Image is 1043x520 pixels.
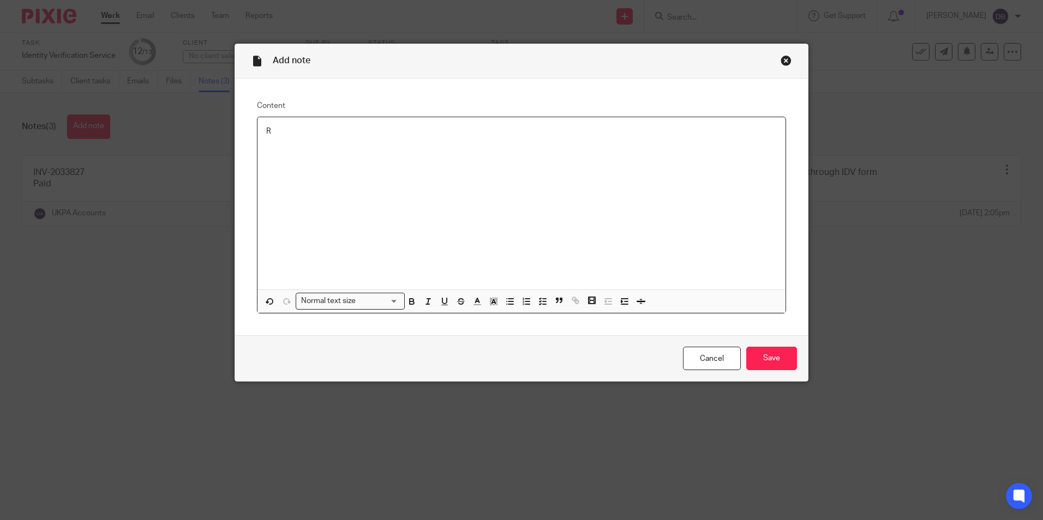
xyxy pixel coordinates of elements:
[298,295,358,307] span: Normal text size
[781,55,792,66] div: Close this dialog window
[746,347,797,370] input: Save
[273,56,310,65] span: Add note
[683,347,741,370] a: Cancel
[266,126,777,137] p: R
[257,100,786,111] label: Content
[296,293,405,310] div: Search for option
[359,295,398,307] input: Search for option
